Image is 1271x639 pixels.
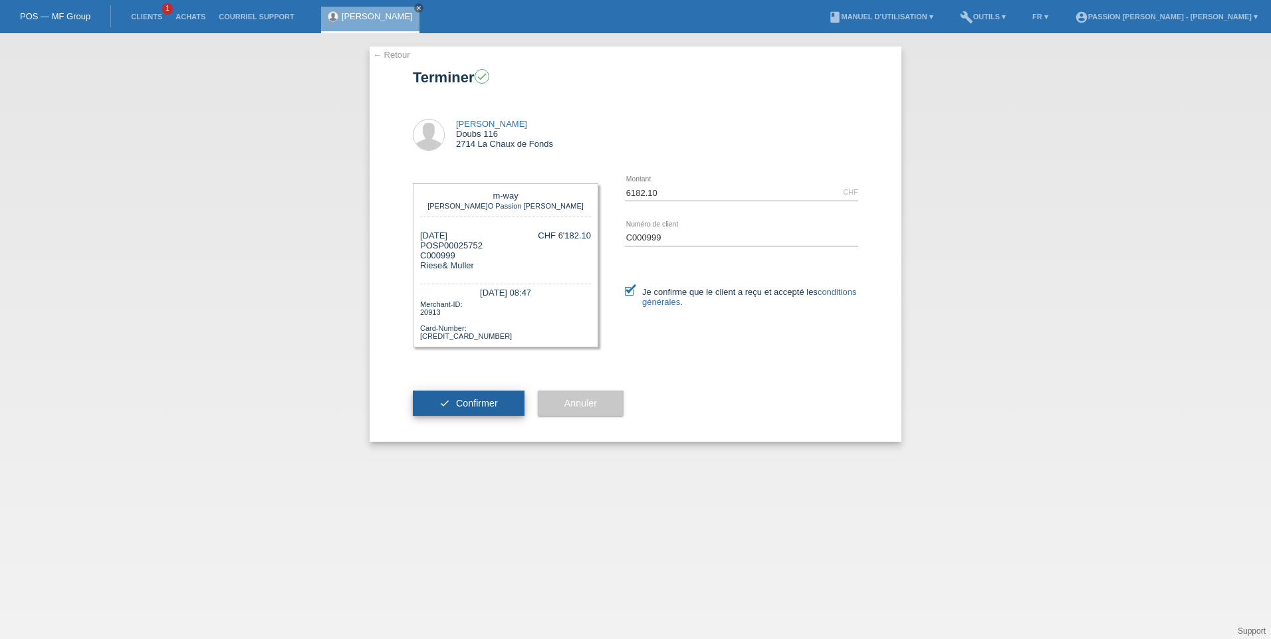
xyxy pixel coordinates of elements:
[420,250,455,260] span: C000999
[420,284,591,299] div: [DATE] 08:47
[538,391,624,416] button: Annuler
[843,188,858,196] div: CHF
[538,230,591,240] div: CHF 6'182.10
[169,13,212,21] a: Achats
[828,11,842,24] i: book
[423,191,588,201] div: m-way
[124,13,169,21] a: Clients
[212,13,300,21] a: Courriel Support
[960,11,973,24] i: build
[476,70,488,82] i: check
[1026,13,1055,21] a: FR ▾
[1075,11,1088,24] i: account_circle
[822,13,940,21] a: bookManuel d’utilisation ▾
[342,11,413,21] a: [PERSON_NAME]
[423,201,588,210] div: [PERSON_NAME]O Passion [PERSON_NAME]
[373,50,410,60] a: ← Retour
[642,287,856,307] a: conditions générales
[564,398,597,409] span: Annuler
[420,230,483,270] div: [DATE] POSP00025752 Riese& Muller
[414,3,423,13] a: close
[953,13,1012,21] a: buildOutils ▾
[1068,13,1264,21] a: account_circlePassion [PERSON_NAME] - [PERSON_NAME] ▾
[1238,626,1266,636] a: Support
[415,5,422,11] i: close
[413,391,524,416] button: check Confirmer
[625,287,858,307] label: Je confirme que le client a reçu et accepté les .
[20,11,90,21] a: POS — MF Group
[413,69,858,86] h1: Terminer
[456,119,553,149] div: Doubs 116 2714 La Chaux de Fonds
[456,119,527,129] a: [PERSON_NAME]
[162,3,173,15] span: 1
[456,398,498,409] span: Confirmer
[420,299,591,340] div: Merchant-ID: 20913 Card-Number: [CREDIT_CARD_NUMBER]
[439,398,450,409] i: check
